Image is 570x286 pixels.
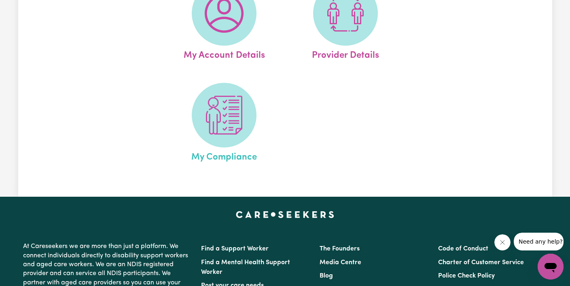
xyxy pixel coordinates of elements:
a: Blog [320,273,333,279]
span: Provider Details [312,46,379,63]
span: My Compliance [191,147,257,164]
span: My Account Details [184,46,265,63]
a: The Founders [320,246,360,252]
a: Charter of Customer Service [438,259,524,266]
a: Code of Conduct [438,246,488,252]
a: Find a Mental Health Support Worker [201,259,290,275]
a: Careseekers home page [236,211,334,218]
a: Media Centre [320,259,361,266]
a: My Compliance [166,83,282,164]
iframe: Close message [494,234,511,250]
a: Police Check Policy [438,273,495,279]
iframe: Message from company [514,233,564,250]
iframe: Button to launch messaging window [538,254,564,280]
a: Find a Support Worker [201,246,269,252]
